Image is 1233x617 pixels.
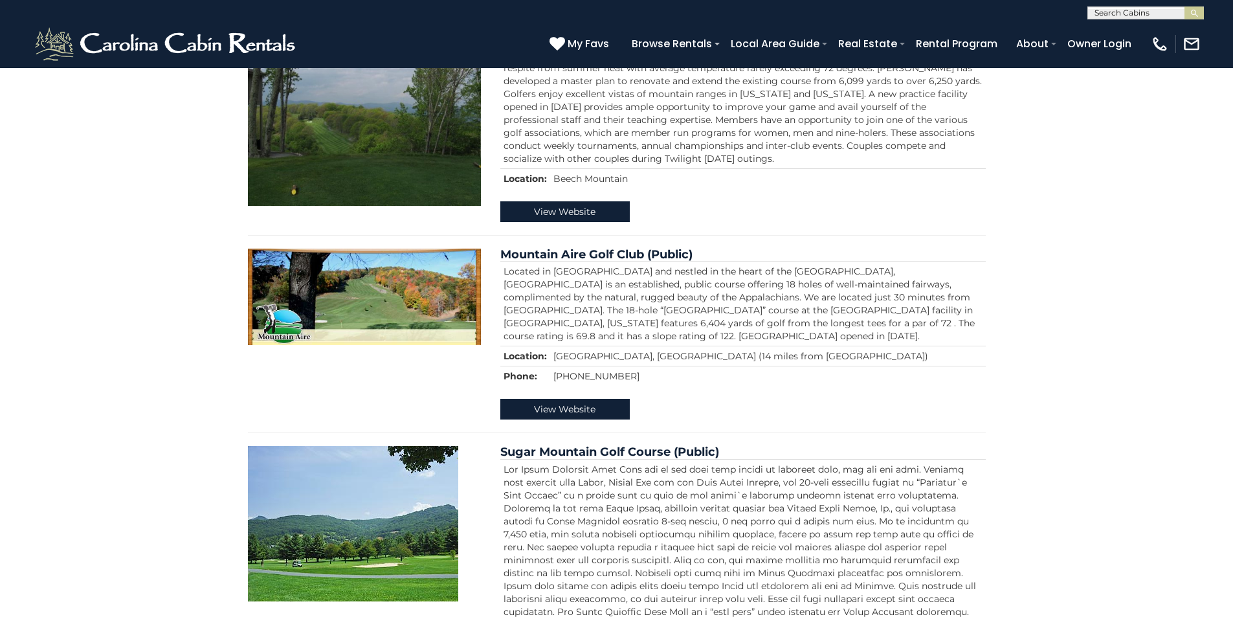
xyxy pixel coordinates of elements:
td: The beautiful 18-hole ridge-top layout stretches over elevations between 4,200 and 4,700 feet pro... [500,45,986,168]
td: [PHONE_NUMBER] [550,366,986,387]
a: Rental Program [909,32,1004,55]
a: About [1010,32,1055,55]
a: Sugar Mountain Golf Course (Public) [500,445,719,459]
a: View Website [500,399,630,420]
img: White-1-2.png [32,25,301,63]
strong: Location: [504,350,547,362]
a: View Website [500,201,630,222]
a: Local Area Guide [724,32,826,55]
img: Beech Mountain Golf Club (Private, must rent home with memebership) [248,32,481,207]
img: mail-regular-white.png [1183,35,1201,53]
td: [GEOGRAPHIC_DATA], [GEOGRAPHIC_DATA] (14 miles from [GEOGRAPHIC_DATA]) [550,346,986,366]
strong: Phone: [504,370,537,382]
strong: Location: [504,173,547,185]
img: Sugar Mountain Golf Course (Public) [248,446,458,601]
span: My Favs [568,36,609,52]
a: Real Estate [832,32,904,55]
a: My Favs [550,36,612,52]
a: Owner Login [1061,32,1138,55]
td: Located in [GEOGRAPHIC_DATA] and nestled in the heart of the [GEOGRAPHIC_DATA], [GEOGRAPHIC_DATA]... [500,262,986,346]
a: Mountain Aire Golf Club (Public) [500,247,693,262]
a: Browse Rentals [625,32,718,55]
img: Mountain Aire Golf Club (Public) [248,249,481,346]
td: Beech Mountain [550,168,986,188]
img: phone-regular-white.png [1151,35,1169,53]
